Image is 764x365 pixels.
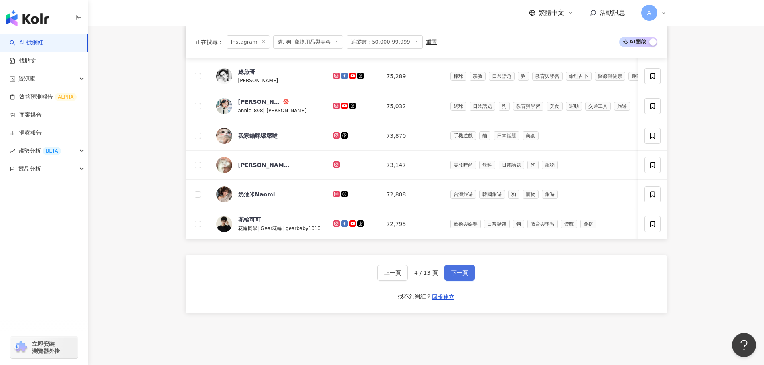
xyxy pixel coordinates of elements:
[479,131,490,140] span: 貓
[261,226,282,231] span: Gear花輪
[450,220,481,228] span: 藝術與娛樂
[238,98,282,106] div: [PERSON_NAME]又甄
[216,157,321,173] a: KOL Avatar[PERSON_NAME]
[542,161,558,169] span: 寵物
[532,72,563,81] span: 教育與學習
[238,68,255,76] div: 鯰魚哥
[216,216,232,232] img: KOL Avatar
[513,102,543,111] span: 教育與學習
[614,102,630,111] span: 旅遊
[216,68,232,84] img: KOL Avatar
[499,161,524,169] span: 日常話題
[43,147,61,155] div: BETA
[238,216,261,224] div: 花輪可可
[595,72,625,81] span: 醫療與健康
[238,161,290,169] div: [PERSON_NAME]
[451,270,468,276] span: 下一頁
[398,293,432,301] div: 找不到網紅？
[527,220,558,228] span: 教育與學習
[547,102,563,111] span: 美食
[238,78,278,83] span: [PERSON_NAME]
[489,72,515,81] span: 日常話題
[238,190,275,198] div: 奶油米Naomi
[238,108,263,113] span: annie_898
[384,270,401,276] span: 上一頁
[647,8,651,17] span: A
[347,35,423,49] span: 追蹤數：50,000-99,999
[216,128,321,144] a: KOL Avatar我家貓咪壞壞噠
[10,129,42,137] a: 洞察報告
[216,186,321,202] a: KOL Avatar奶油米Naomi
[479,161,495,169] span: 飲料
[286,226,321,231] span: gearbaby1010
[227,35,270,49] span: Instagram
[195,39,223,45] span: 正在搜尋 ：
[18,142,61,160] span: 趨勢分析
[18,160,41,178] span: 競品分析
[282,225,286,231] span: |
[216,98,232,114] img: KOL Avatar
[216,98,321,115] a: KOL Avatar[PERSON_NAME]又甄annie_898|[PERSON_NAME]
[566,102,582,111] span: 運動
[216,157,232,173] img: KOL Avatar
[523,131,539,140] span: 美食
[585,102,611,111] span: 交通工具
[732,333,756,357] iframe: Help Scout Beacon - Open
[450,72,466,81] span: 棒球
[523,190,539,199] span: 寵物
[216,186,232,202] img: KOL Avatar
[432,290,455,303] button: 回報建立
[380,121,444,151] td: 73,870
[238,226,257,231] span: 花輪同學
[450,190,476,199] span: 台灣旅遊
[10,93,77,101] a: 效益預測報告ALPHA
[380,91,444,121] td: 75,032
[479,190,505,199] span: 韓國旅遊
[426,39,437,45] div: 重置
[470,72,486,81] span: 宗教
[216,68,321,85] a: KOL Avatar鯰魚哥[PERSON_NAME]
[10,337,78,358] a: chrome extension立即安裝 瀏覽器外掛
[432,294,454,300] span: 回報建立
[414,270,438,276] span: 4 / 13 頁
[499,102,510,111] span: 狗
[566,72,592,81] span: 命理占卜
[13,341,28,354] img: chrome extension
[518,72,529,81] span: 狗
[600,9,625,16] span: 活動訊息
[450,131,476,140] span: 手機遊戲
[216,216,321,232] a: KOL Avatar花輪可可花輪同學|Gear花輪|gearbaby1010
[32,340,60,355] span: 立即安裝 瀏覽器外掛
[628,72,644,81] span: 運動
[380,61,444,91] td: 75,289
[273,35,344,49] span: 貓, 狗, 寵物用品與美容
[10,148,15,154] span: rise
[266,108,306,113] span: [PERSON_NAME]
[580,220,596,228] span: 穿搭
[380,209,444,239] td: 72,795
[238,132,278,140] div: 我家貓咪壞壞噠
[542,190,558,199] span: 旅遊
[494,131,519,140] span: 日常話題
[377,265,408,281] button: 上一頁
[527,161,539,169] span: 狗
[450,161,476,169] span: 美妝時尚
[561,220,577,228] span: 遊戲
[444,265,475,281] button: 下一頁
[450,102,466,111] span: 網球
[10,57,36,65] a: 找貼文
[10,39,43,47] a: searchAI 找網紅
[263,107,267,113] span: |
[10,111,42,119] a: 商案媒合
[18,70,35,88] span: 資源庫
[484,220,510,228] span: 日常話題
[508,190,519,199] span: 狗
[380,180,444,209] td: 72,808
[380,151,444,180] td: 73,147
[216,128,232,144] img: KOL Avatar
[513,220,524,228] span: 狗
[257,225,261,231] span: |
[6,10,49,26] img: logo
[539,8,564,17] span: 繁體中文
[470,102,495,111] span: 日常話題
